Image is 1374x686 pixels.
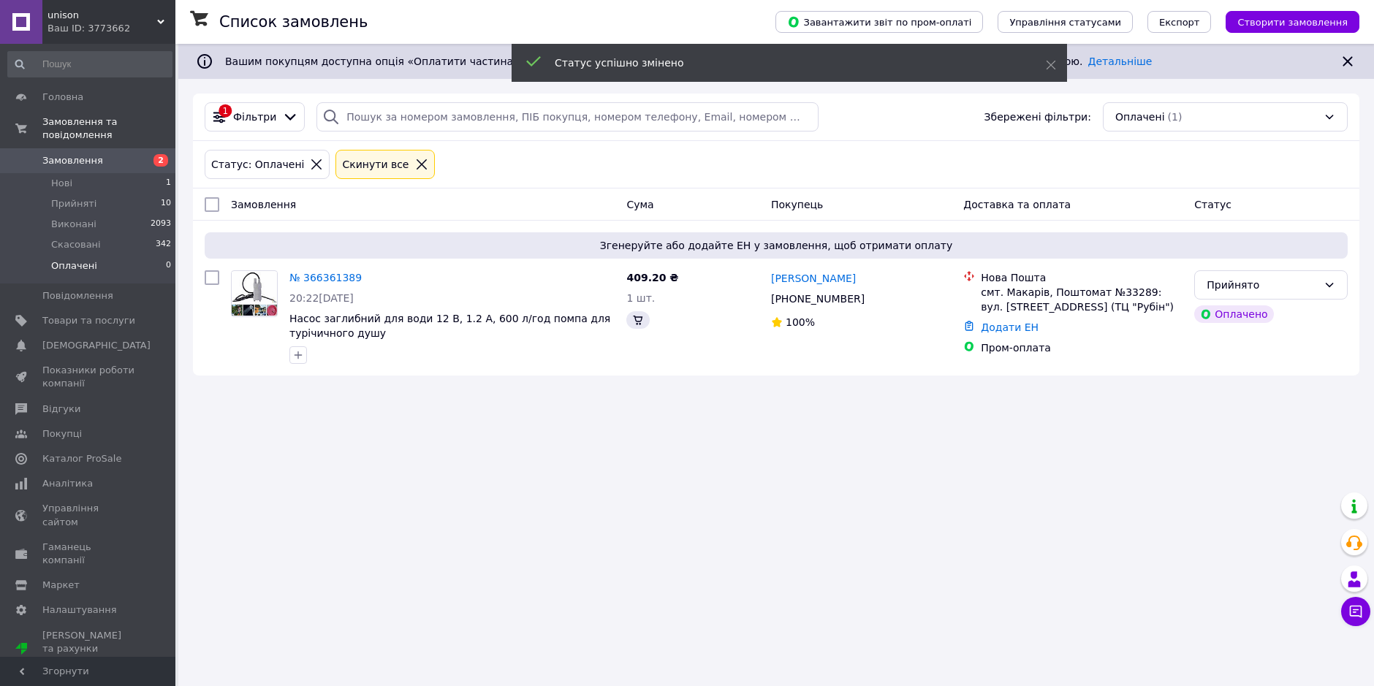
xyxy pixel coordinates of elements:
[1009,17,1121,28] span: Управління статусами
[42,289,113,302] span: Повідомлення
[42,603,117,617] span: Налаштування
[1088,56,1153,67] a: Детальніше
[316,102,818,132] input: Пошук за номером замовлення, ПІБ покупця, номером телефону, Email, номером накладної
[42,541,135,567] span: Гаманець компанії
[775,11,983,33] button: Завантажити звіт по пром-оплаті
[166,177,171,190] span: 1
[231,270,278,317] a: Фото товару
[1211,15,1359,27] a: Створити замовлення
[1341,597,1370,626] button: Чат з покупцем
[981,321,1039,333] a: Додати ЕН
[151,218,171,231] span: 2093
[232,272,277,316] img: Фото товару
[998,11,1133,33] button: Управління статусами
[42,115,175,142] span: Замовлення та повідомлення
[166,259,171,273] span: 0
[42,154,103,167] span: Замовлення
[626,292,655,304] span: 1 шт.
[981,340,1183,355] div: Пром-оплата
[208,156,307,172] div: Статус: Оплачені
[42,91,83,104] span: Головна
[771,199,823,210] span: Покупець
[42,452,121,465] span: Каталог ProSale
[48,22,175,35] div: Ваш ID: 3773662
[768,289,868,309] div: [PHONE_NUMBER]
[984,110,1091,124] span: Збережені фільтри:
[219,13,368,31] h1: Список замовлень
[42,655,135,668] div: Prom топ
[51,197,96,210] span: Прийняті
[42,477,93,490] span: Аналітика
[156,238,171,251] span: 342
[42,579,80,592] span: Маркет
[1115,110,1165,124] span: Оплачені
[1168,111,1183,123] span: (1)
[51,259,97,273] span: Оплачені
[786,316,815,328] span: 100%
[1159,17,1200,28] span: Експорт
[42,364,135,390] span: Показники роботи компанії
[289,313,610,339] a: Насос заглибний для води 12 В, 1.2 А, 600 л/год помпа для турічичного душу
[7,51,172,77] input: Пошук
[42,403,80,416] span: Відгуки
[1194,305,1273,323] div: Оплачено
[1194,199,1231,210] span: Статус
[51,238,101,251] span: Скасовані
[153,154,168,167] span: 2
[339,156,411,172] div: Cкинути все
[161,197,171,210] span: 10
[981,270,1183,285] div: Нова Пошта
[626,272,678,283] span: 409.20 ₴
[1207,277,1318,293] div: Прийнято
[51,218,96,231] span: Виконані
[289,292,354,304] span: 20:22[DATE]
[42,314,135,327] span: Товари та послуги
[289,272,362,283] a: № 366361389
[42,629,135,669] span: [PERSON_NAME] та рахунки
[210,238,1342,253] span: Згенеруйте або додайте ЕН у замовлення, щоб отримати оплату
[1226,11,1359,33] button: Створити замовлення
[233,110,276,124] span: Фільтри
[42,427,82,441] span: Покупці
[626,199,653,210] span: Cума
[555,56,1009,70] div: Статус успішно змінено
[771,271,856,286] a: [PERSON_NAME]
[231,199,296,210] span: Замовлення
[42,502,135,528] span: Управління сайтом
[981,285,1183,314] div: смт. Макарів, Поштомат №33289: вул. [STREET_ADDRESS] (ТЦ "Рубін")
[51,177,72,190] span: Нові
[225,56,1152,67] span: Вашим покупцям доступна опція «Оплатити частинами від Rozetka» на 2 платежі. Отримуйте нові замов...
[1237,17,1348,28] span: Створити замовлення
[787,15,971,28] span: Завантажити звіт по пром-оплаті
[1147,11,1212,33] button: Експорт
[963,199,1071,210] span: Доставка та оплата
[42,339,151,352] span: [DEMOGRAPHIC_DATA]
[48,9,157,22] span: unison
